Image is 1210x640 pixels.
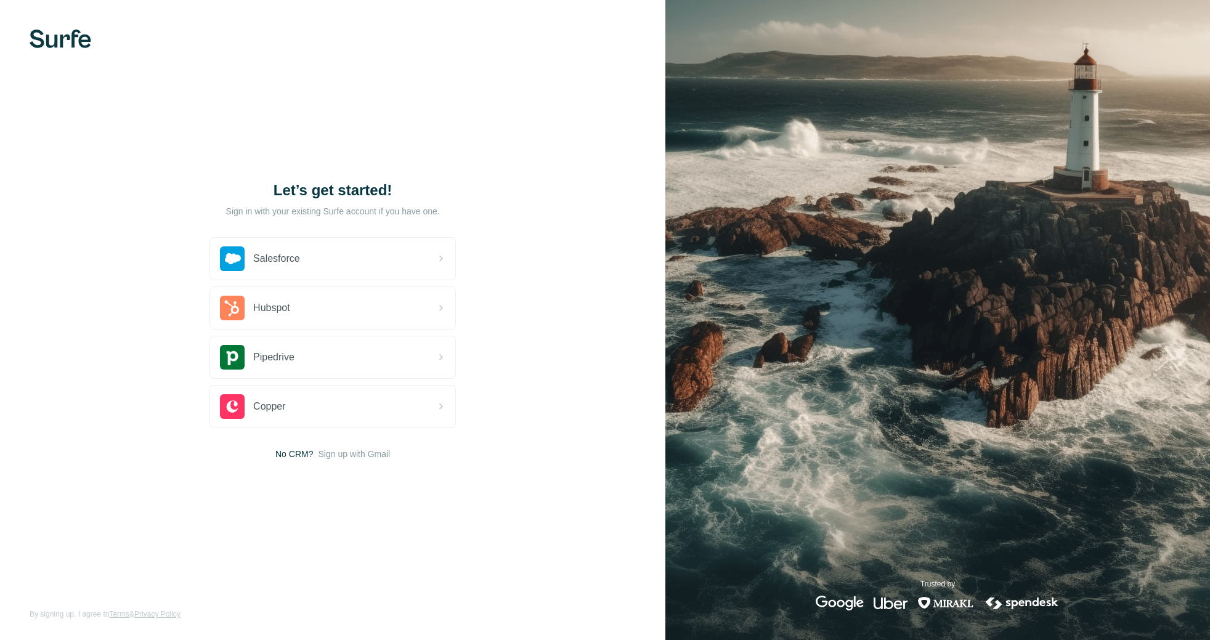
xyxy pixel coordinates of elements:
span: Pipedrive [253,350,294,365]
h1: Let’s get started! [209,180,456,200]
p: Trusted by [920,578,955,589]
a: Privacy Policy [134,610,181,618]
img: hubspot's logo [220,296,245,320]
img: google's logo [816,596,864,610]
img: copper's logo [220,394,245,419]
span: By signing up, I agree to & [30,609,181,620]
span: No CRM? [275,448,313,460]
a: Terms [109,610,129,618]
img: uber's logo [874,596,907,610]
img: salesforce's logo [220,246,245,271]
span: Copper [253,399,285,414]
img: pipedrive's logo [220,345,245,370]
span: Salesforce [253,251,300,266]
p: Sign in with your existing Surfe account if you have one. [226,205,440,217]
span: Hubspot [253,301,290,315]
img: spendesk's logo [984,596,1060,610]
img: Surfe's logo [30,30,91,48]
button: Sign up with Gmail [318,448,390,460]
img: mirakl's logo [917,596,974,610]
